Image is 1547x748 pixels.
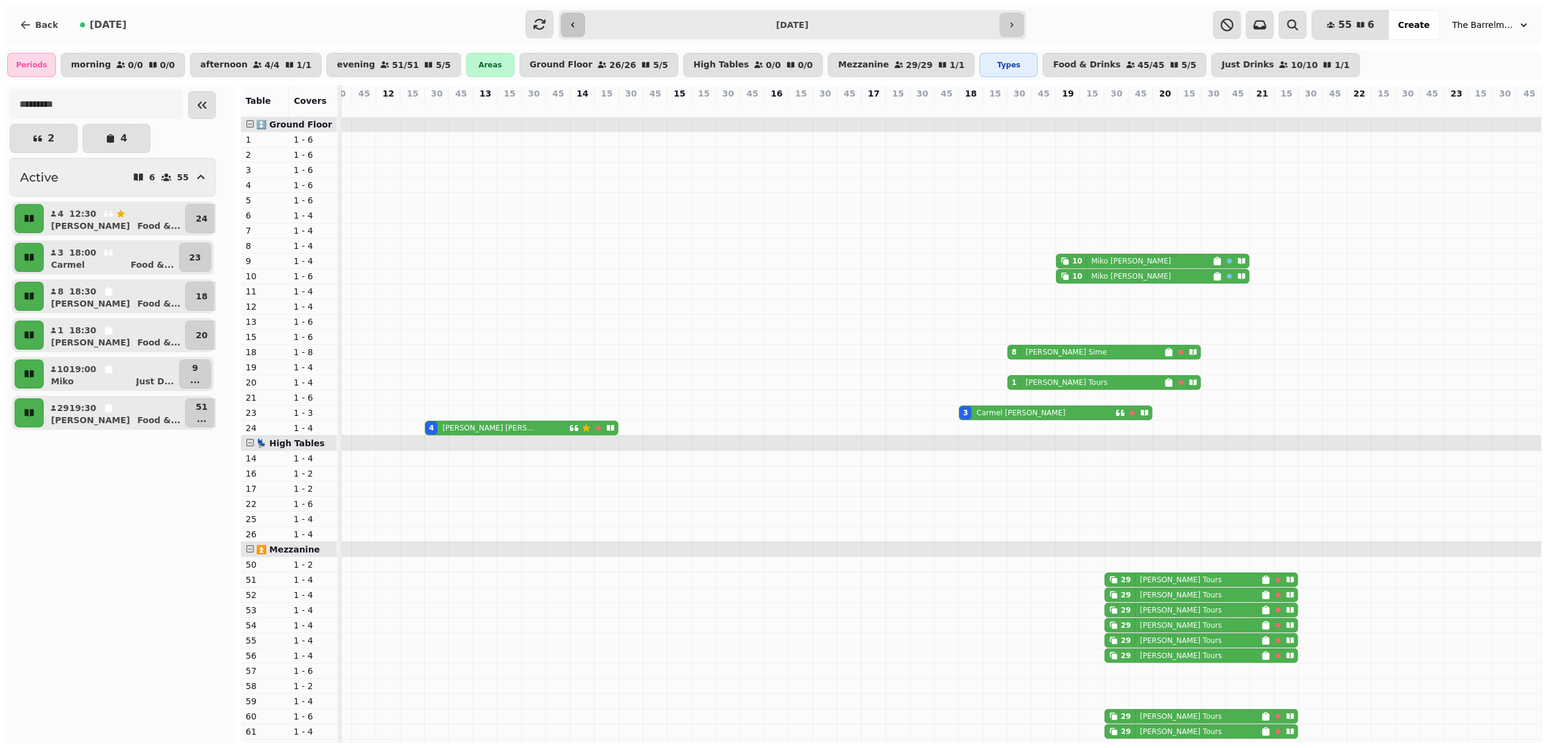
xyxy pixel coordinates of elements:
div: 8 [1012,347,1017,357]
p: 10 / 10 [1291,61,1318,69]
p: [PERSON_NAME] [51,414,130,426]
p: 17 [246,483,284,495]
p: [PERSON_NAME] Tours [1140,605,1222,615]
p: 1 - 6 [294,149,332,161]
p: 0 / 0 [798,61,813,69]
p: Food & ... [137,336,180,348]
p: 1 - 2 [294,559,332,571]
p: 0 [1452,102,1461,114]
p: 0 [1306,102,1316,114]
p: 20 [1159,87,1171,100]
p: 1 - 6 [294,270,332,282]
p: 30 [1111,87,1122,100]
div: 29 [1121,605,1131,615]
p: 1 - 4 [294,604,332,616]
p: Miko [PERSON_NAME] [1092,271,1171,281]
p: 30 [1305,87,1316,100]
p: 3 [966,102,976,114]
p: 30 [334,87,345,100]
p: 0 [1403,102,1413,114]
p: 3 [246,164,284,176]
div: Areas [466,53,515,77]
p: 12:30 [69,208,96,220]
p: 1 - 6 [294,392,332,404]
p: 4 / 4 [265,61,280,69]
p: 0 [529,102,539,114]
p: ... [190,374,200,386]
p: 45 [746,87,758,100]
button: 556 [1312,10,1389,39]
h2: Active [20,169,58,186]
p: 58 [246,680,284,692]
p: 1 - 6 [294,316,332,328]
p: Food & ... [130,259,174,271]
button: 318:00CarmelFood &... [46,243,177,272]
p: 21 [246,392,284,404]
p: 15 [674,87,685,100]
div: 29 [1121,636,1131,645]
div: Periods [7,53,56,77]
p: 15 [504,87,515,100]
p: 1 - 4 [294,285,332,297]
p: 0 [1330,102,1340,114]
div: 29 [1121,590,1131,600]
p: 0 [1039,102,1049,114]
span: Back [35,21,58,29]
p: 0 [456,102,466,114]
span: 6 [1368,20,1375,30]
p: Mezzanine [838,60,889,70]
span: ⏫ Mezzanine [256,545,320,554]
p: 15 [1183,87,1195,100]
p: 30 [1208,87,1219,100]
p: 45 [844,87,855,100]
p: 45 [1426,87,1438,100]
p: Just Drinks [1222,60,1274,70]
button: 51... [185,398,217,427]
p: 15 [1281,87,1292,100]
p: 0 [918,102,927,114]
p: 10 [246,270,284,282]
p: 1 - 4 [294,589,332,601]
div: 29 [1121,620,1131,630]
p: 23 [1451,87,1462,100]
p: 29 / 29 [906,61,933,69]
p: 0 [1185,102,1194,114]
p: 26 [246,528,284,540]
p: 0 [942,102,952,114]
p: 1 - 6 [294,134,332,146]
p: 2 [246,149,284,161]
p: 0 [748,102,757,114]
p: 4 [57,208,64,220]
p: [PERSON_NAME] Tours [1140,590,1222,600]
p: 0 [408,102,418,114]
p: 56 [246,650,284,662]
p: 1 - 4 [294,528,332,540]
p: 0 / 0 [160,61,175,69]
p: 15 [989,87,1001,100]
p: 55 [246,634,284,647]
p: 1 - 6 [294,164,332,176]
p: [PERSON_NAME] [51,220,130,232]
p: 51 [195,401,207,413]
p: 1 [246,134,284,146]
p: 54 [246,619,284,631]
p: 15 [407,87,418,100]
p: 0 [384,102,393,114]
span: Covers [294,96,327,106]
p: 0 [1136,102,1146,114]
p: 1 - 2 [294,483,332,495]
p: 0 [1209,102,1219,114]
p: 13 [246,316,284,328]
p: 1 - 4 [294,634,332,647]
p: 52 [246,589,284,601]
p: Carmel [51,259,85,271]
p: 8 [57,285,64,297]
p: Miko [51,375,73,387]
p: [PERSON_NAME] [PERSON_NAME] [442,423,538,433]
button: 118:30[PERSON_NAME]Food &... [46,321,183,350]
p: 24 [195,212,207,225]
p: 1 - 6 [294,498,332,510]
p: 19 [246,361,284,373]
p: 30 [819,87,831,100]
p: 1 [57,324,64,336]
